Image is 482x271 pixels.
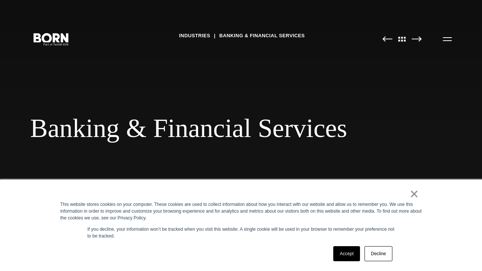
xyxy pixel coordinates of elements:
a: Banking & Financial Services [219,30,305,41]
img: All Pages [394,36,410,42]
a: × [410,190,419,197]
a: Industries [179,30,210,41]
button: Open [438,31,456,47]
div: This website stores cookies on your computer. These cookies are used to collect information about... [60,201,422,221]
a: Accept [333,246,360,261]
a: Decline [365,246,392,261]
img: Next Page [412,36,422,42]
p: If you decline, your information won’t be tracked when you visit this website. A single cookie wi... [87,226,395,239]
div: Banking & Financial Services [30,113,452,144]
img: Previous Page [382,36,392,42]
